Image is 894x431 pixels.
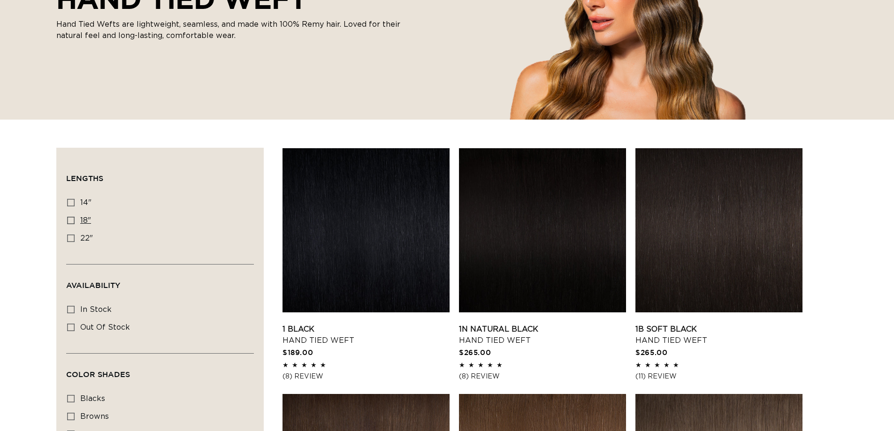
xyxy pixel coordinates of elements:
[80,395,105,402] span: blacks
[283,324,450,346] a: 1 Black Hand Tied Weft
[66,265,254,298] summary: Availability (0 selected)
[80,324,130,331] span: Out of stock
[80,217,91,224] span: 18"
[459,324,626,346] a: 1N Natural Black Hand Tied Weft
[56,19,413,41] p: Hand Tied Wefts are lightweight, seamless, and made with 100% Remy hair. Loved for their natural ...
[66,158,254,191] summary: Lengths (0 selected)
[66,281,120,289] span: Availability
[80,199,92,206] span: 14"
[80,234,93,242] span: 22"
[635,324,802,346] a: 1B Soft Black Hand Tied Weft
[80,413,109,420] span: browns
[66,370,130,378] span: Color Shades
[66,174,103,182] span: Lengths
[80,306,112,313] span: In stock
[66,354,254,387] summary: Color Shades (0 selected)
